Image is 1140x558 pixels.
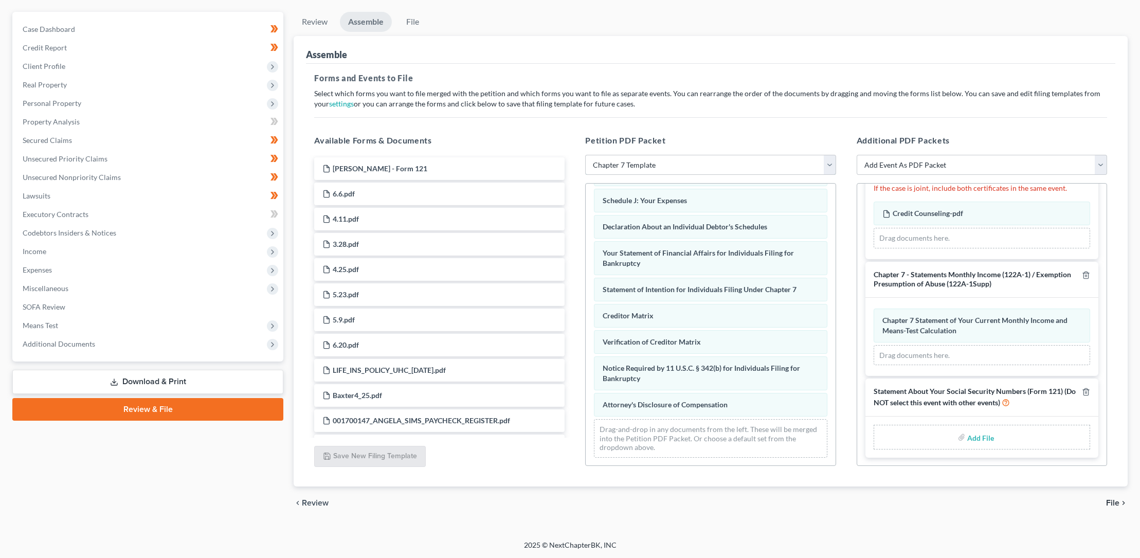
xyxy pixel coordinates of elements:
div: Assemble [306,48,347,61]
div: Drag documents here. [874,345,1090,366]
span: Schedule J: Your Expenses [603,196,687,205]
i: chevron_left [294,499,302,507]
span: Executory Contracts [23,210,88,219]
span: Verification of Creditor Matrix [603,337,701,346]
span: Real Property [23,80,67,89]
span: 6.20.pdf [333,340,359,349]
div: Drag documents here. [874,228,1090,248]
span: 001700147_ANGELA_SIMS_PAYCHECK_REGISTER.pdf [333,416,510,425]
span: Statement of Intention for Individuals Filing Under Chapter 7 [603,285,797,294]
p: Select which forms you want to file merged with the petition and which forms you want to file as ... [314,88,1107,109]
span: Codebtors Insiders & Notices [23,228,116,237]
span: Chapter 7 Statement of Your Current Monthly Income and Means-Test Calculation [882,316,1067,335]
span: Unsecured Priority Claims [23,154,107,163]
a: settings [329,99,354,108]
span: 5.9.pdf [333,315,355,324]
span: Secured Claims [23,136,72,145]
span: 5.23.pdf [333,290,359,299]
span: Credit Counseling-pdf [893,209,963,218]
span: Lawsuits [23,191,50,200]
span: SOFA Review [23,302,65,311]
span: Income [23,247,46,256]
span: Case Dashboard [23,25,75,33]
span: Miscellaneous [23,284,68,293]
span: Chapter 7 - Statements Monthly Income (122A-1) / Exemption Presumption of Abuse (122A-1Supp) [874,270,1071,289]
span: Attorney's Disclosure of Compensation [603,400,728,409]
a: Review [294,12,336,32]
a: Executory Contracts [14,205,283,224]
span: Personal Property [23,99,81,107]
a: SOFA Review [14,298,283,316]
h5: Additional PDF Packets [857,134,1107,147]
span: Your Statement of Financial Affairs for Individuals Filing for Bankruptcy [603,248,794,267]
span: Creditor Matrix [603,311,654,320]
span: Expenses [23,265,52,274]
span: Means Test [23,321,58,330]
a: File [396,12,429,32]
span: 4.25.pdf [333,265,359,274]
span: File [1106,499,1119,507]
a: Download & Print [12,370,283,394]
h5: Available Forms & Documents [314,134,565,147]
button: Save New Filing Template [314,446,426,467]
a: Case Dashboard [14,20,283,39]
span: 6.6.pdf [333,189,355,198]
span: Baxter4_25.pdf [333,391,382,400]
p: If the case is joint, include both certificates in the same event. [874,183,1090,193]
a: Credit Report [14,39,283,57]
button: chevron_left Review [294,499,339,507]
span: Client Profile [23,62,65,70]
span: Statement About Your Social Security Numbers (Form 121) (Do NOT select this event with other events) [874,387,1076,407]
a: Review & File [12,398,283,421]
span: Review [302,499,329,507]
span: 3.28.pdf [333,240,359,248]
span: [PERSON_NAME] - Form 121 [333,164,427,173]
span: Additional Documents [23,339,95,348]
a: Secured Claims [14,131,283,150]
i: chevron_right [1119,499,1128,507]
h5: Forms and Events to File [314,72,1107,84]
a: Unsecured Priority Claims [14,150,283,168]
span: Property Analysis [23,117,80,126]
span: Declaration About an Individual Debtor's Schedules [603,222,767,231]
a: Assemble [340,12,392,32]
a: Lawsuits [14,187,283,205]
span: Credit Report [23,43,67,52]
div: Drag-and-drop in any documents from the left. These will be merged into the Petition PDF Packet. ... [594,419,827,458]
span: Petition PDF Packet [585,135,665,145]
span: Notice Required by 11 U.S.C. § 342(b) for Individuals Filing for Bankruptcy [603,364,800,383]
span: 4.11.pdf [333,214,359,223]
a: Property Analysis [14,113,283,131]
span: LIFE_INS_POLICY_UHC_[DATE].pdf [333,366,446,374]
span: Unsecured Nonpriority Claims [23,173,121,182]
a: Unsecured Nonpriority Claims [14,168,283,187]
